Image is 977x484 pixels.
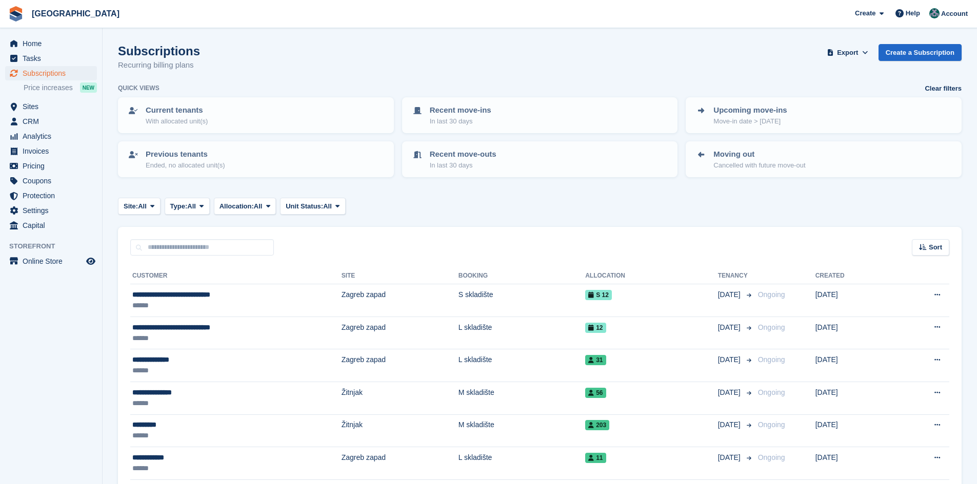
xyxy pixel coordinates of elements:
a: menu [5,159,97,173]
td: Zagreb zapad [342,349,458,382]
span: Analytics [23,129,84,143]
span: [DATE] [718,452,743,463]
button: Allocation: All [214,198,276,215]
span: 31 [585,355,606,365]
span: Site: [124,201,138,212]
td: M skladište [458,382,585,414]
span: [DATE] [718,387,743,398]
a: Upcoming move-ins Move-in date > [DATE] [687,98,961,132]
span: Pricing [23,159,84,173]
span: 203 [585,420,609,430]
h6: Quick views [118,83,159,93]
th: Site [342,268,458,284]
a: Preview store [85,255,97,267]
td: L skladište [458,349,585,382]
a: Clear filters [925,83,962,94]
span: Online Store [23,254,84,268]
span: S 12 [585,290,612,300]
td: Žitnjak [342,414,458,447]
td: Žitnjak [342,382,458,414]
th: Tenancy [718,268,754,284]
p: Recent move-ins [430,104,491,116]
span: Create [855,8,875,18]
a: Price increases NEW [24,82,97,93]
th: Customer [130,268,342,284]
a: Create a Subscription [879,44,962,61]
span: Export [837,48,858,58]
p: Moving out [713,149,805,160]
td: [DATE] [815,447,893,480]
span: [DATE] [718,322,743,333]
span: All [323,201,332,212]
span: Storefront [9,241,102,251]
span: [DATE] [718,419,743,430]
p: In last 30 days [430,116,491,127]
span: 56 [585,388,606,398]
a: menu [5,114,97,129]
span: Type: [170,201,188,212]
a: menu [5,36,97,51]
a: menu [5,188,97,203]
td: Zagreb zapad [342,284,458,317]
p: In last 30 days [430,160,496,171]
p: Ended, no allocated unit(s) [146,160,225,171]
td: L skladište [458,317,585,349]
p: Previous tenants [146,149,225,160]
span: Subscriptions [23,66,84,80]
span: Help [906,8,920,18]
span: 12 [585,323,606,333]
p: Recurring billing plans [118,59,200,71]
a: Recent move-ins In last 30 days [403,98,677,132]
a: menu [5,218,97,233]
span: Ongoing [758,420,785,429]
div: NEW [80,82,97,93]
span: Protection [23,188,84,203]
p: Recent move-outs [430,149,496,160]
img: stora-icon-8386f47178a22dfd0bd8f6a31ec36ba5ce8667c1dd55bd0f319d3a0aa187defe.svg [8,6,24,22]
span: Capital [23,218,84,233]
span: Sort [929,242,942,252]
a: menu [5,203,97,218]
button: Unit Status: All [280,198,345,215]
a: menu [5,254,97,268]
span: Unit Status: [286,201,323,212]
span: [DATE] [718,354,743,365]
td: S skladište [458,284,585,317]
a: menu [5,144,97,158]
td: [DATE] [815,414,893,447]
button: Site: All [118,198,161,215]
span: Invoices [23,144,84,158]
h1: Subscriptions [118,44,200,58]
span: Ongoing [758,290,785,299]
span: Ongoing [758,323,785,331]
th: Booking [458,268,585,284]
a: menu [5,99,97,114]
td: [DATE] [815,317,893,349]
span: Sites [23,99,84,114]
span: Settings [23,203,84,218]
p: Upcoming move-ins [713,104,787,116]
td: [DATE] [815,382,893,414]
a: menu [5,129,97,143]
span: All [187,201,196,212]
p: With allocated unit(s) [146,116,208,127]
p: Cancelled with future move-out [713,160,805,171]
a: Recent move-outs In last 30 days [403,142,677,176]
button: Type: All [165,198,210,215]
span: Ongoing [758,388,785,396]
td: [DATE] [815,284,893,317]
p: Move-in date > [DATE] [713,116,787,127]
span: All [138,201,147,212]
span: Home [23,36,84,51]
a: menu [5,174,97,188]
img: Željko Gobac [929,8,940,18]
span: Ongoing [758,355,785,364]
a: [GEOGRAPHIC_DATA] [28,5,124,22]
a: Moving out Cancelled with future move-out [687,142,961,176]
th: Allocation [585,268,718,284]
button: Export [825,44,870,61]
span: Coupons [23,174,84,188]
td: M skladište [458,414,585,447]
span: [DATE] [718,289,743,300]
td: Zagreb zapad [342,447,458,480]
